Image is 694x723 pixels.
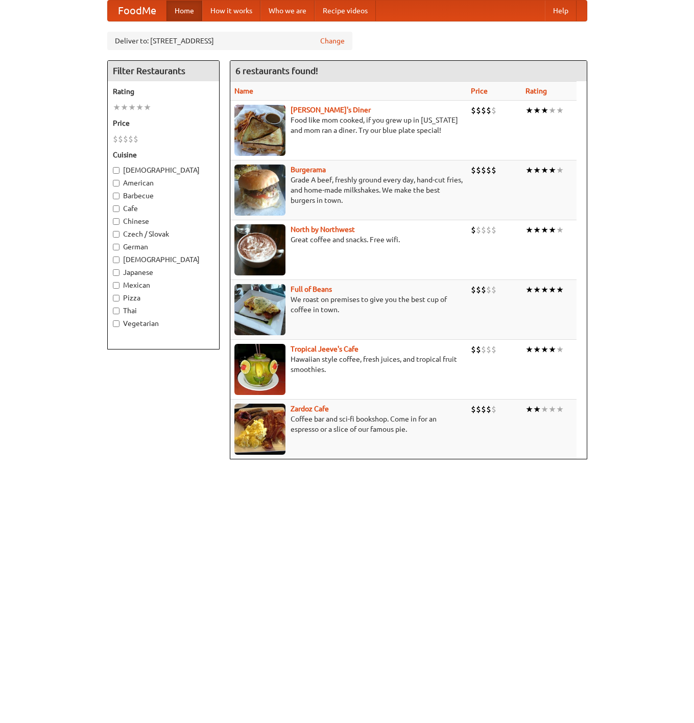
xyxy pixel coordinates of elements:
[548,105,556,116] li: ★
[136,102,143,113] li: ★
[476,105,481,116] li: $
[471,224,476,236] li: $
[471,284,476,295] li: $
[113,86,214,97] h5: Rating
[166,1,202,21] a: Home
[486,404,491,415] li: $
[476,165,481,176] li: $
[291,166,326,174] b: Burgerama
[486,344,491,355] li: $
[234,354,463,375] p: Hawaiian style coffee, fresh juices, and tropical fruit smoothies.
[113,269,119,276] input: Japanese
[481,224,486,236] li: $
[315,1,376,21] a: Recipe videos
[128,102,136,113] li: ★
[471,87,488,95] a: Price
[471,404,476,415] li: $
[541,165,548,176] li: ★
[476,224,481,236] li: $
[320,36,345,46] a: Change
[202,1,260,21] a: How it works
[481,105,486,116] li: $
[541,224,548,236] li: ★
[525,105,533,116] li: ★
[107,32,352,50] div: Deliver to: [STREET_ADDRESS]
[234,235,463,245] p: Great coffee and snacks. Free wifi.
[113,231,119,238] input: Czech / Slovak
[113,191,214,201] label: Barbecue
[491,165,496,176] li: $
[113,267,214,277] label: Japanese
[556,165,564,176] li: ★
[113,282,119,289] input: Mexican
[541,284,548,295] li: ★
[234,414,463,434] p: Coffee bar and sci-fi bookshop. Come in for an espresso or a slice of our famous pie.
[113,280,214,290] label: Mexican
[476,404,481,415] li: $
[525,87,547,95] a: Rating
[113,218,119,225] input: Chinese
[113,256,119,263] input: [DEMOGRAPHIC_DATA]
[481,344,486,355] li: $
[234,87,253,95] a: Name
[533,224,541,236] li: ★
[234,294,463,315] p: We roast on premises to give you the best cup of coffee in town.
[113,180,119,186] input: American
[556,284,564,295] li: ★
[143,102,151,113] li: ★
[471,165,476,176] li: $
[260,1,315,21] a: Who we are
[113,203,214,214] label: Cafe
[123,133,128,145] li: $
[548,224,556,236] li: ★
[548,344,556,355] li: ★
[541,404,548,415] li: ★
[113,205,119,212] input: Cafe
[471,344,476,355] li: $
[471,105,476,116] li: $
[108,1,166,21] a: FoodMe
[128,133,133,145] li: $
[234,165,285,216] img: burgerama.jpg
[486,105,491,116] li: $
[121,102,128,113] li: ★
[113,229,214,239] label: Czech / Slovak
[113,254,214,265] label: [DEMOGRAPHIC_DATA]
[491,344,496,355] li: $
[556,224,564,236] li: ★
[533,284,541,295] li: ★
[476,344,481,355] li: $
[533,165,541,176] li: ★
[291,405,329,413] a: Zardoz Cafe
[291,345,358,353] a: Tropical Jeeve's Cafe
[291,106,371,114] a: [PERSON_NAME]'s Diner
[234,404,285,455] img: zardoz.jpg
[486,165,491,176] li: $
[541,344,548,355] li: ★
[113,118,214,128] h5: Price
[113,102,121,113] li: ★
[525,284,533,295] li: ★
[113,167,119,174] input: [DEMOGRAPHIC_DATA]
[556,105,564,116] li: ★
[525,165,533,176] li: ★
[545,1,577,21] a: Help
[234,175,463,205] p: Grade A beef, freshly ground every day, hand-cut fries, and home-made milkshakes. We make the bes...
[113,308,119,314] input: Thai
[486,224,491,236] li: $
[113,193,119,199] input: Barbecue
[491,105,496,116] li: $
[525,224,533,236] li: ★
[533,344,541,355] li: ★
[541,105,548,116] li: ★
[533,105,541,116] li: ★
[525,344,533,355] li: ★
[556,404,564,415] li: ★
[548,284,556,295] li: ★
[234,284,285,335] img: beans.jpg
[476,284,481,295] li: $
[291,285,332,293] a: Full of Beans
